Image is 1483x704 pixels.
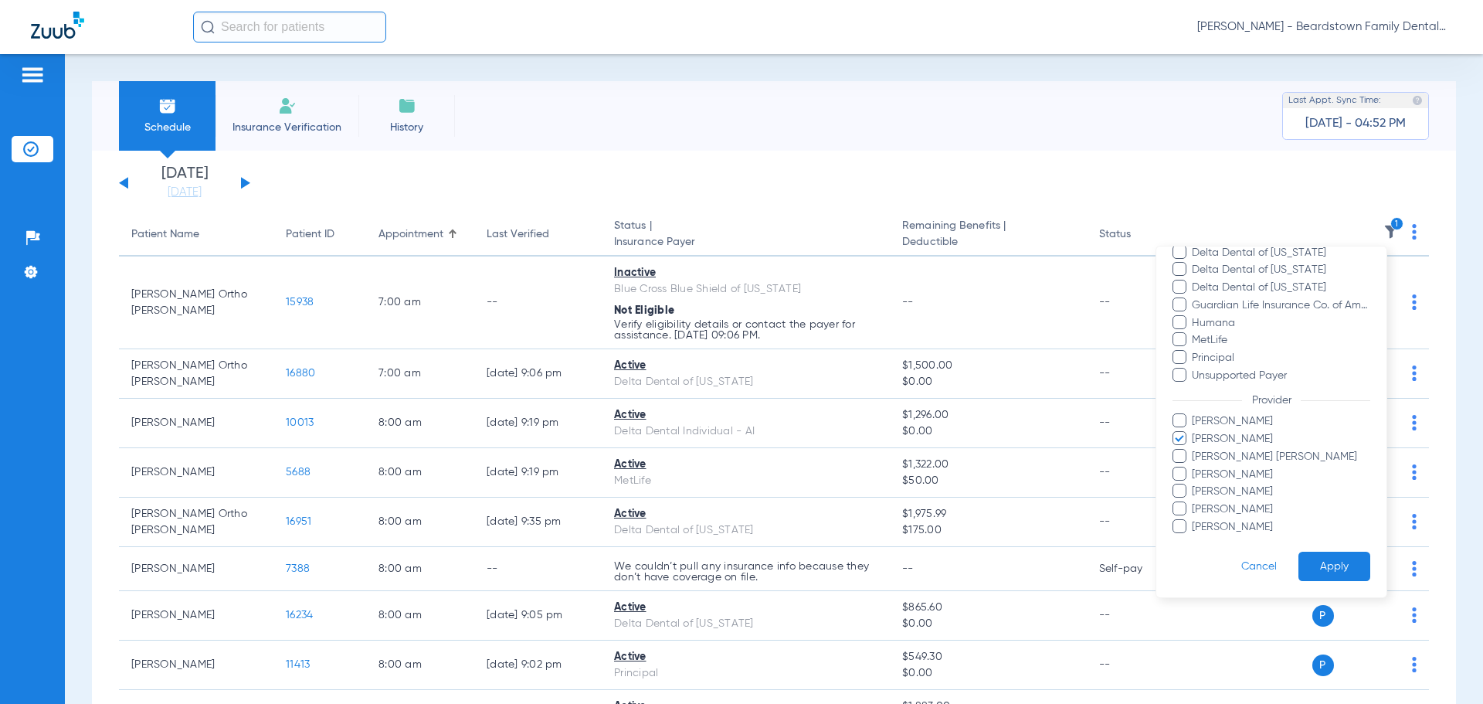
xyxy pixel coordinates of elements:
span: [PERSON_NAME] [1191,502,1370,518]
button: Apply [1298,552,1370,582]
span: [PERSON_NAME] [1191,431,1370,447]
span: [PERSON_NAME] [PERSON_NAME] [1191,449,1370,465]
span: Provider [1242,395,1301,406]
span: Principal [1191,350,1370,366]
span: Delta Dental of [US_STATE] [1191,245,1370,261]
span: Humana [1191,315,1370,332]
span: Delta Dental of [US_STATE] [1191,262,1370,278]
span: Delta Dental of [US_STATE] [1191,280,1370,296]
span: [PERSON_NAME] [1191,413,1370,430]
span: [PERSON_NAME] [1191,467,1370,483]
span: Guardian Life Insurance Co. of America [1191,298,1370,314]
span: [PERSON_NAME] [1191,519,1370,536]
button: Cancel [1220,552,1298,582]
span: MetLife [1191,332,1370,349]
span: [PERSON_NAME] [1191,484,1370,500]
span: Unsupported Payer [1191,368,1370,384]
